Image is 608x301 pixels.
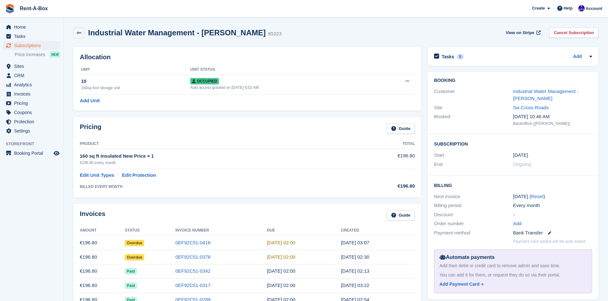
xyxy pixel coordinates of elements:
a: Edit Protection [122,172,156,179]
h2: Allocation [80,54,415,61]
span: Help [564,5,573,11]
div: Automate payments [439,254,587,261]
div: Start [434,152,513,159]
a: Guide [387,210,415,221]
a: View on Stripe [503,27,542,38]
a: Add [573,53,582,61]
div: Billing period [434,202,513,209]
a: Industrial Water Management - [PERSON_NAME] [513,89,579,101]
a: menu [3,32,60,41]
time: 2025-07-01 01:30:07 UTC [341,254,369,260]
a: Six Cross Roads [513,105,549,110]
a: 0EF92C51-0317 [176,283,211,288]
a: 0EF92C51-0418 [176,240,211,245]
span: Paid [125,283,137,289]
div: €196.80 [353,183,415,190]
a: menu [3,80,60,89]
a: menu [3,23,60,32]
div: [DATE] ( ) [513,193,592,200]
h2: Industrial Water Management - [PERSON_NAME] [88,28,266,37]
a: menu [3,41,60,50]
time: 2025-07-02 01:00:00 UTC [267,254,295,260]
a: 0EF92C51-0342 [176,268,211,274]
a: 0EF92C51-0378 [176,254,211,260]
time: 2025-08-01 02:07:42 UTC [341,240,369,245]
a: Preview store [53,149,60,157]
div: End [434,161,513,168]
th: Amount [80,226,125,236]
a: Reset [531,194,544,199]
div: Next invoice [434,193,513,200]
span: Ongoing [513,161,531,167]
a: Add [513,220,522,227]
div: Order number [434,220,513,227]
span: Subscriptions [14,41,52,50]
h2: Pricing [80,123,101,134]
th: Created [341,226,415,236]
a: Rent-A-Box [17,3,50,14]
td: €196.80 [80,278,125,293]
div: Bank Transfer [513,229,592,237]
span: View on Stripe [506,30,534,36]
span: Pricing [14,99,52,108]
a: menu [3,108,60,117]
time: 2025-05-01 02:22:56 UTC [341,283,369,288]
div: BILLED EVERY MONTH [80,184,353,190]
span: Tasks [14,32,52,41]
td: €196.80 [80,236,125,250]
div: Payment method [434,229,513,237]
div: Backoffice ([PERSON_NAME]) [513,120,592,127]
span: Coupons [14,108,52,117]
td: €196.80 [353,149,415,169]
a: menu [3,117,60,126]
div: 65223 [268,30,282,38]
th: Unit Status [190,65,378,75]
h2: Billing [434,182,592,188]
span: Invoices [14,90,52,98]
div: 10 [81,78,190,85]
div: Every month [513,202,592,209]
th: Total [353,139,415,149]
span: Protection [14,117,52,126]
a: Edit Unit Types [80,172,114,179]
span: Overdue [125,254,144,261]
img: Colin O Shea [578,5,585,11]
th: Status [125,226,175,236]
a: menu [3,71,60,80]
h2: Tasks [442,54,454,60]
span: Home [14,23,52,32]
a: Price increases NEW [15,51,60,58]
div: Booked [434,113,513,126]
div: Discount [434,211,513,219]
div: €196.80 every month [80,160,353,166]
div: Site [434,104,513,111]
a: menu [3,126,60,135]
span: CRM [14,71,52,80]
div: 160 sq ft Insulated New Price × 1 [80,153,353,160]
p: Payment card added will be auto-linked [513,238,586,245]
span: Account [586,5,602,12]
div: 0 [457,54,464,60]
span: Price increases [15,52,45,58]
td: €196.80 [80,250,125,264]
time: 2025-01-01 01:00:00 UTC [513,152,528,159]
a: Add Unit [80,97,100,104]
span: Storefront [6,141,64,147]
h2: Invoices [80,210,105,221]
span: Overdue [125,240,144,246]
div: [DATE] 10:46 AM [513,113,592,120]
th: Unit [80,65,190,75]
time: 2025-06-02 01:00:00 UTC [267,268,295,274]
th: Invoice Number [176,226,267,236]
time: 2025-06-01 01:13:40 UTC [341,268,369,274]
td: €196.80 [80,264,125,278]
h2: Subscription [434,140,592,147]
div: Auto access granted on [DATE] 6:02 AM [190,85,378,90]
span: Settings [14,126,52,135]
span: Paid [125,268,137,275]
th: Due [267,226,341,236]
div: Customer [434,88,513,102]
a: Add Payment Card [439,281,584,288]
time: 2025-08-02 01:00:00 UTC [267,240,295,245]
a: Guide [387,123,415,134]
